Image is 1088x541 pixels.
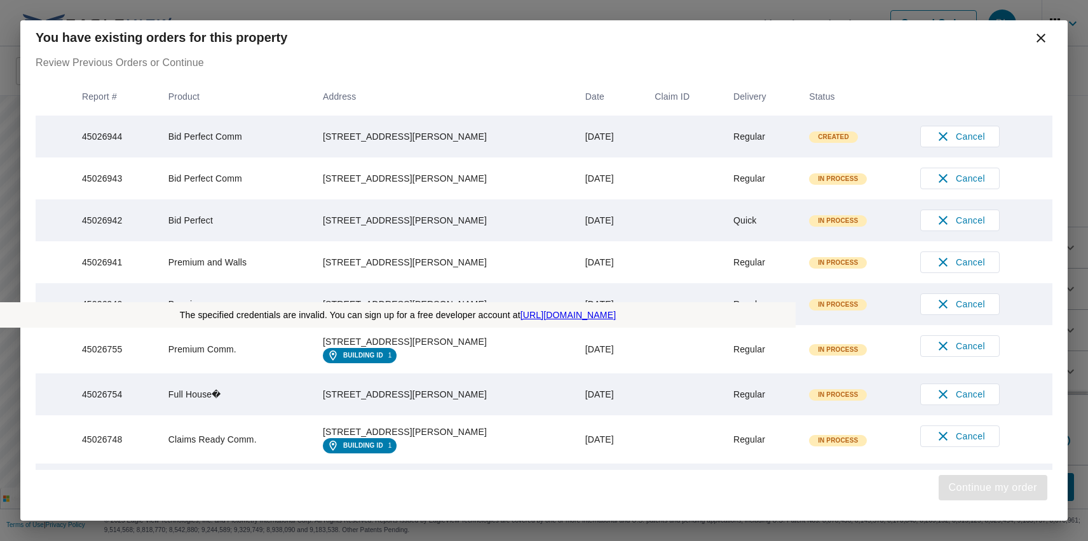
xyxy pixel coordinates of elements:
[158,199,313,241] td: Bid Perfect
[323,335,565,348] div: [STREET_ADDRESS][PERSON_NAME]
[723,199,799,241] td: Quick
[920,293,1000,315] button: Cancel
[36,55,1052,70] p: Review Previous Orders or Continue
[799,78,910,116] th: Status
[72,283,158,325] td: 45026940
[723,157,799,199] td: Regular
[72,199,158,241] td: 45026942
[810,391,866,399] span: In Process
[575,157,645,199] td: [DATE]
[920,384,1000,405] button: Cancel
[810,175,866,184] span: In Process
[644,78,723,116] th: Claim ID
[158,157,313,199] td: Bid Perfect Comm
[723,283,799,325] td: Regular
[575,199,645,241] td: [DATE]
[810,345,866,354] span: In Process
[723,241,799,283] td: Regular
[810,300,866,309] span: In Process
[323,256,565,269] div: [STREET_ADDRESS][PERSON_NAME]
[323,388,565,401] div: [STREET_ADDRESS][PERSON_NAME]
[934,255,986,270] span: Cancel
[939,475,1047,500] button: Continue my order
[72,241,158,283] td: 45026941
[575,464,645,505] td: [DATE]
[920,168,1000,189] button: Cancel
[575,116,645,157] td: [DATE]
[575,415,645,464] td: [DATE]
[323,130,565,143] div: [STREET_ADDRESS][PERSON_NAME]
[72,373,158,415] td: 45026754
[343,442,383,450] em: Building ID
[810,217,866,225] span: In Process
[158,241,313,283] td: Premium and Walls
[920,335,1000,357] button: Cancel
[72,157,158,199] td: 45026943
[723,415,799,464] td: Regular
[934,429,986,444] span: Cancel
[575,241,645,283] td: [DATE]
[575,78,645,116] th: Date
[920,210,1000,231] button: Cancel
[723,373,799,415] td: Regular
[920,425,1000,447] button: Cancel
[723,116,799,157] td: Regular
[323,298,565,311] div: [STREET_ADDRESS][PERSON_NAME]
[323,438,397,453] a: Building ID1
[343,352,383,359] em: Building ID
[158,116,313,157] td: Bid Perfect Comm
[723,78,799,116] th: Delivery
[520,310,616,320] a: [URL][DOMAIN_NAME]
[313,78,575,116] th: Address
[72,415,158,464] td: 45026748
[575,283,645,325] td: [DATE]
[158,373,313,415] td: Full House�
[323,425,565,438] div: [STREET_ADDRESS][PERSON_NAME]
[158,283,313,325] td: Premium
[323,348,397,363] a: Building ID1
[920,251,1000,273] button: Cancel
[920,126,1000,147] button: Cancel
[723,464,799,505] td: Regular
[72,464,158,505] td: 45026747
[934,213,986,228] span: Cancel
[934,129,986,144] span: Cancel
[810,133,857,142] span: Created
[158,464,313,505] td: Bid Perfect Comm
[934,297,986,312] span: Cancel
[323,172,565,185] div: [STREET_ADDRESS][PERSON_NAME]
[158,78,313,116] th: Product
[723,325,799,373] td: Regular
[949,479,1037,497] span: Continue my order
[323,214,565,227] div: [STREET_ADDRESS][PERSON_NAME]
[158,325,313,373] td: Premium Comm.
[934,387,986,402] span: Cancel
[36,30,287,44] b: You have existing orders for this property
[72,325,158,373] td: 45026755
[934,338,986,354] span: Cancel
[810,258,866,267] span: In Process
[575,373,645,415] td: [DATE]
[934,171,986,186] span: Cancel
[810,436,866,445] span: In Process
[158,415,313,464] td: Claims Ready Comm.
[575,325,645,373] td: [DATE]
[72,116,158,157] td: 45026944
[72,78,158,116] th: Report #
